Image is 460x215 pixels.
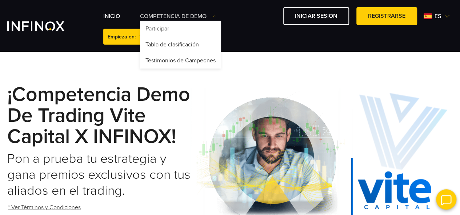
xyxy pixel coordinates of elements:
a: Testimonios de Campeones [140,53,221,69]
a: Competencia de Demo [140,12,216,21]
a: INFINOX Vite [7,21,81,31]
a: Tabla de clasificación [140,37,221,53]
span: Empieza en: [108,34,136,40]
img: open convrs live chat [436,189,456,210]
a: Registrarse [356,7,417,25]
img: Dropdown [212,15,216,18]
span: es [432,12,444,21]
a: INICIO [103,12,120,21]
h2: Pon a prueba tu estrategia y gana premios exclusivos con tus aliados en el trading. [7,151,191,199]
strong: ¡Competencia Demo de Trading Vite Capital x INFINOX! [7,83,190,149]
a: Iniciar sesión [283,7,349,25]
span: 17d 9h 12m 23s [139,34,176,40]
a: Participar [140,21,221,37]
